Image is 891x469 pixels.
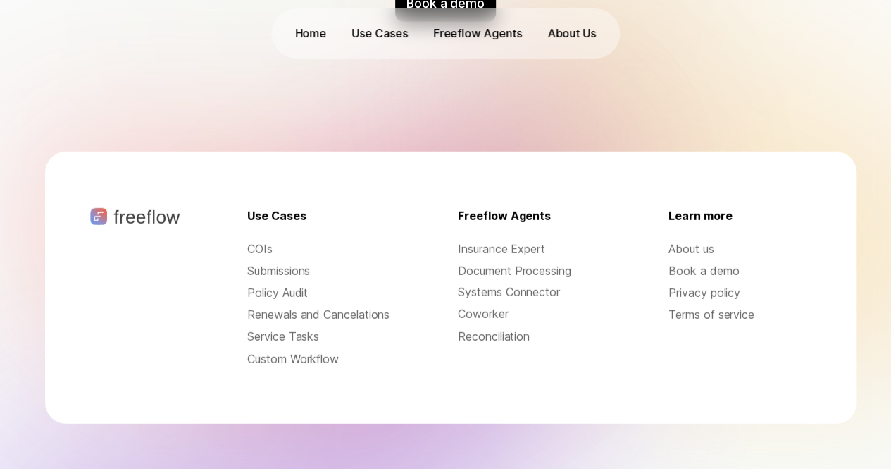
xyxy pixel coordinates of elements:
div: Document Processing [458,263,601,279]
a: About Us [540,23,603,44]
button: Policy Audit [247,285,390,301]
button: Submissions [247,263,390,279]
p: Freeflow Agents [433,25,522,42]
p: About Us [547,25,596,42]
a: About us [668,241,811,257]
div: Coworker [458,306,601,322]
a: Privacy policy [668,285,811,301]
p: Freeflow Agents [458,208,551,224]
a: Book a demo [668,263,811,279]
p: freeflow [113,208,180,226]
p: Home [295,25,327,42]
p: Use Cases [352,25,408,42]
div: Insurance Expert [458,241,601,257]
button: COIs [247,241,390,257]
button: Custom Workflow [247,351,390,367]
button: Service Tasks [247,329,390,345]
button: Use Cases [345,23,415,44]
a: Freeflow Agents [426,23,529,44]
button: Renewals and Cancelations [247,307,390,323]
div: Systems Connector [458,284,601,300]
a: Terms of service [668,307,811,323]
p: Use Cases [247,208,306,224]
div: Reconciliation [458,329,601,345]
p: Learn more [668,208,732,224]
